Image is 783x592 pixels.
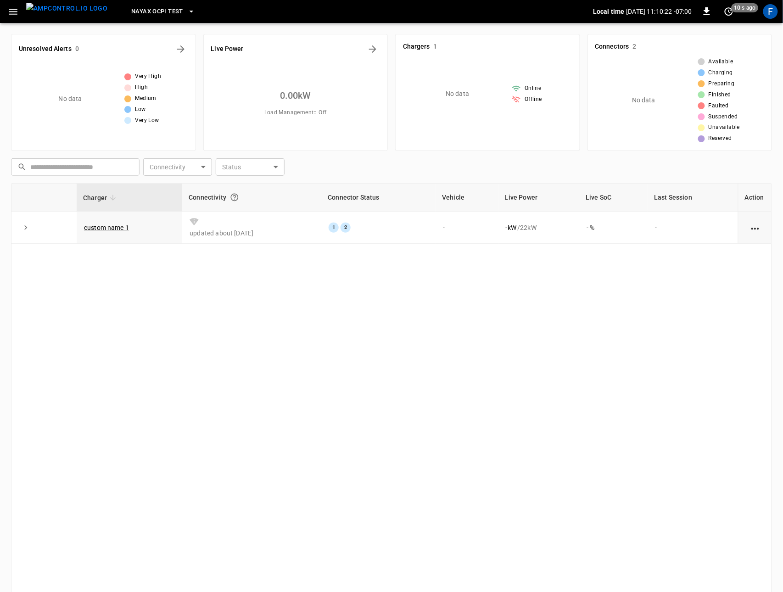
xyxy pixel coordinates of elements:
span: Medium [135,94,156,103]
span: Charging [709,68,733,78]
p: [DATE] 11:10:22 -07:00 [626,7,692,16]
span: 10 s ago [732,3,759,12]
h6: 0 [75,44,79,54]
span: Load Management = Off [264,108,327,117]
h6: Chargers [403,42,430,52]
button: set refresh interval [721,4,736,19]
div: / 22 kW [506,223,572,232]
span: Reserved [709,134,732,143]
th: Connector Status [321,184,436,212]
h6: Connectors [595,42,629,52]
span: High [135,83,148,92]
button: Connection between the charger and our software. [226,189,243,206]
p: No data [446,89,469,99]
h6: Unresolved Alerts [19,44,72,54]
span: Nayax OCPI test [131,6,183,17]
h6: 1 [434,42,437,52]
button: expand row [19,221,33,235]
div: profile-icon [763,4,778,19]
p: No data [632,95,655,105]
h6: 2 [633,42,637,52]
span: Very Low [135,116,159,125]
span: Low [135,105,145,114]
span: Available [709,57,733,67]
p: Local time [593,7,625,16]
button: Nayax OCPI test [128,3,199,21]
button: Energy Overview [365,42,380,56]
img: ampcontrol.io logo [26,3,107,14]
p: updated about [DATE] [190,229,314,238]
span: Online [525,84,541,93]
h6: 0.00 kW [280,88,311,103]
a: custom name 1 [84,224,129,231]
th: Live SoC [579,184,648,212]
th: Last Session [648,184,738,212]
td: - [436,212,498,244]
span: Unavailable [709,123,740,132]
td: - [648,212,738,244]
span: Very High [135,72,161,81]
div: Connectivity [189,189,315,206]
h6: Live Power [211,44,244,54]
span: Suspended [709,112,738,122]
p: - kW [506,223,516,232]
th: Live Power [498,184,579,212]
div: 1 [329,223,339,233]
p: No data [58,94,82,104]
span: Charger [83,192,119,203]
th: Action [738,184,772,212]
button: All Alerts [173,42,188,56]
div: action cell options [749,223,761,232]
div: 2 [341,223,351,233]
span: Offline [525,95,542,104]
span: Faulted [709,101,729,111]
td: - % [579,212,648,244]
span: Preparing [709,79,735,89]
span: Finished [709,90,731,100]
th: Vehicle [436,184,498,212]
